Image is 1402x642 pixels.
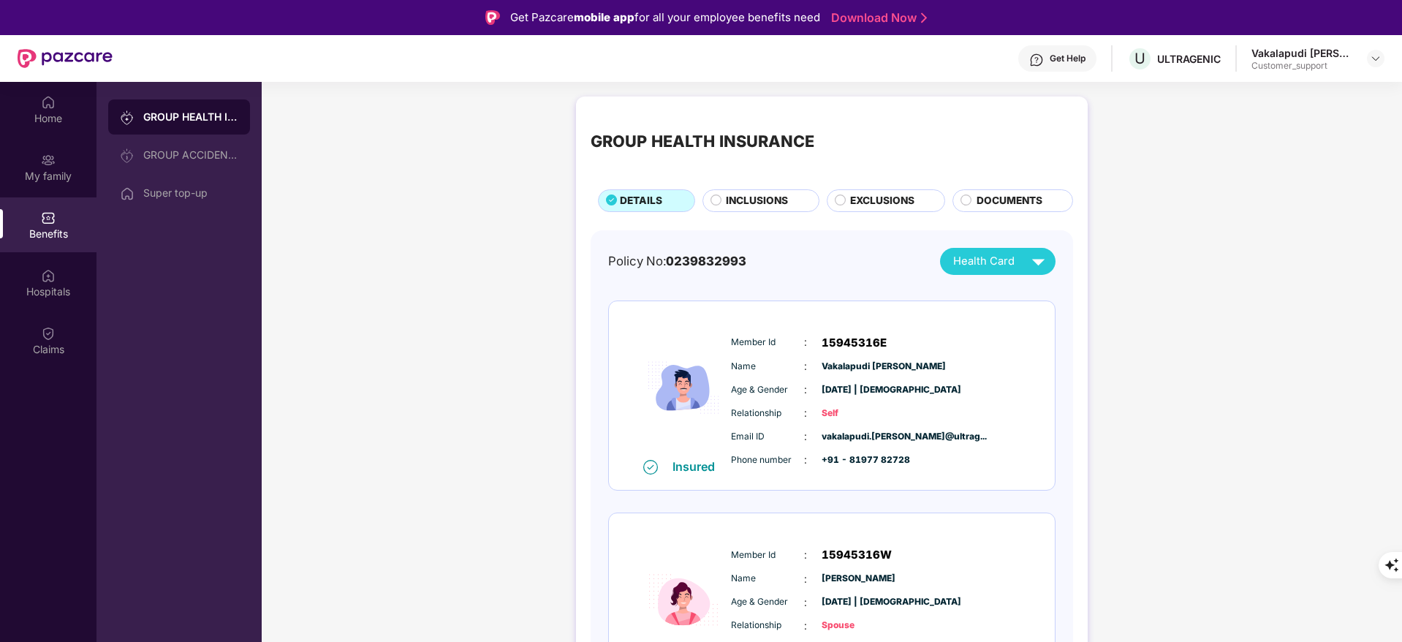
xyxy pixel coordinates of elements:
[921,10,927,26] img: Stroke
[726,193,788,209] span: INCLUSIONS
[822,430,895,444] span: vakalapudi.[PERSON_NAME]@ultrag...
[120,148,134,163] img: svg+xml;base64,PHN2ZyB3aWR0aD0iMjAiIGhlaWdodD0iMjAiIHZpZXdCb3g9IjAgMCAyMCAyMCIgZmlsbD0ibm9uZSIgeG...
[41,268,56,283] img: svg+xml;base64,PHN2ZyBpZD0iSG9zcGl0YWxzIiB4bWxucz0iaHR0cDovL3d3dy53My5vcmcvMjAwMC9zdmciIHdpZHRoPS...
[822,546,892,564] span: 15945316W
[804,405,807,421] span: :
[1157,52,1221,66] div: ULTRAGENIC
[41,211,56,225] img: svg+xml;base64,PHN2ZyBpZD0iQmVuZWZpdHMiIHhtbG5zPSJodHRwOi8vd3d3LnczLm9yZy8yMDAwL3N2ZyIgd2lkdGg9Ij...
[850,193,914,209] span: EXCLUSIONS
[822,334,887,352] span: 15945316E
[804,358,807,374] span: :
[977,193,1042,209] span: DOCUMENTS
[822,619,895,632] span: Spouse
[804,571,807,587] span: :
[731,619,804,632] span: Relationship
[831,10,922,26] a: Download Now
[822,360,895,374] span: Vakalapudi [PERSON_NAME]
[41,153,56,167] img: svg+xml;base64,PHN2ZyB3aWR0aD0iMjAiIGhlaWdodD0iMjAiIHZpZXdCb3g9IjAgMCAyMCAyMCIgZmlsbD0ibm9uZSIgeG...
[804,334,807,350] span: :
[731,383,804,397] span: Age & Gender
[1050,53,1085,64] div: Get Help
[1026,249,1051,274] img: svg+xml;base64,PHN2ZyB4bWxucz0iaHR0cDovL3d3dy53My5vcmcvMjAwMC9zdmciIHZpZXdCb3g9IjAgMCAyNCAyNCIgd2...
[804,428,807,445] span: :
[643,460,658,475] img: svg+xml;base64,PHN2ZyB4bWxucz0iaHR0cDovL3d3dy53My5vcmcvMjAwMC9zdmciIHdpZHRoPSIxNiIgaGVpZ2h0PSIxNi...
[822,383,895,397] span: [DATE] | [DEMOGRAPHIC_DATA]
[822,595,895,609] span: [DATE] | [DEMOGRAPHIC_DATA]
[822,407,895,420] span: Self
[143,110,238,124] div: GROUP HEALTH INSURANCE
[804,618,807,634] span: :
[591,129,814,154] div: GROUP HEALTH INSURANCE
[731,595,804,609] span: Age & Gender
[510,9,820,26] div: Get Pazcare for all your employee benefits need
[1134,50,1145,67] span: U
[822,453,895,467] span: +91 - 81977 82728
[804,382,807,398] span: :
[143,187,238,199] div: Super top-up
[143,149,238,161] div: GROUP ACCIDENTAL INSURANCE
[953,253,1015,270] span: Health Card
[41,95,56,110] img: svg+xml;base64,PHN2ZyBpZD0iSG9tZSIgeG1sbnM9Imh0dHA6Ly93d3cudzMub3JnLzIwMDAvc3ZnIiB3aWR0aD0iMjAiIG...
[485,10,500,25] img: Logo
[731,548,804,562] span: Member Id
[666,254,746,268] span: 0239832993
[731,453,804,467] span: Phone number
[1029,53,1044,67] img: svg+xml;base64,PHN2ZyBpZD0iSGVscC0zMngzMiIgeG1sbnM9Imh0dHA6Ly93d3cudzMub3JnLzIwMDAvc3ZnIiB3aWR0aD...
[1370,53,1382,64] img: svg+xml;base64,PHN2ZyBpZD0iRHJvcGRvd24tMzJ4MzIiIHhtbG5zPSJodHRwOi8vd3d3LnczLm9yZy8yMDAwL3N2ZyIgd2...
[731,407,804,420] span: Relationship
[640,317,727,459] img: icon
[731,430,804,444] span: Email ID
[41,326,56,341] img: svg+xml;base64,PHN2ZyBpZD0iQ2xhaW0iIHhtbG5zPSJodHRwOi8vd3d3LnczLm9yZy8yMDAwL3N2ZyIgd2lkdGg9IjIwIi...
[940,248,1056,275] button: Health Card
[731,336,804,350] span: Member Id
[731,572,804,586] span: Name
[804,452,807,468] span: :
[620,193,662,209] span: DETAILS
[608,252,746,271] div: Policy No:
[804,594,807,611] span: :
[672,459,724,474] div: Insured
[18,49,113,68] img: New Pazcare Logo
[731,360,804,374] span: Name
[822,572,895,586] span: [PERSON_NAME]
[574,10,634,24] strong: mobile app
[804,547,807,563] span: :
[120,110,134,125] img: svg+xml;base64,PHN2ZyB3aWR0aD0iMjAiIGhlaWdodD0iMjAiIHZpZXdCb3g9IjAgMCAyMCAyMCIgZmlsbD0ibm9uZSIgeG...
[120,186,134,201] img: svg+xml;base64,PHN2ZyBpZD0iSG9tZSIgeG1sbnM9Imh0dHA6Ly93d3cudzMub3JnLzIwMDAvc3ZnIiB3aWR0aD0iMjAiIG...
[1251,46,1354,60] div: Vakalapudi [PERSON_NAME]
[1251,60,1354,72] div: Customer_support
